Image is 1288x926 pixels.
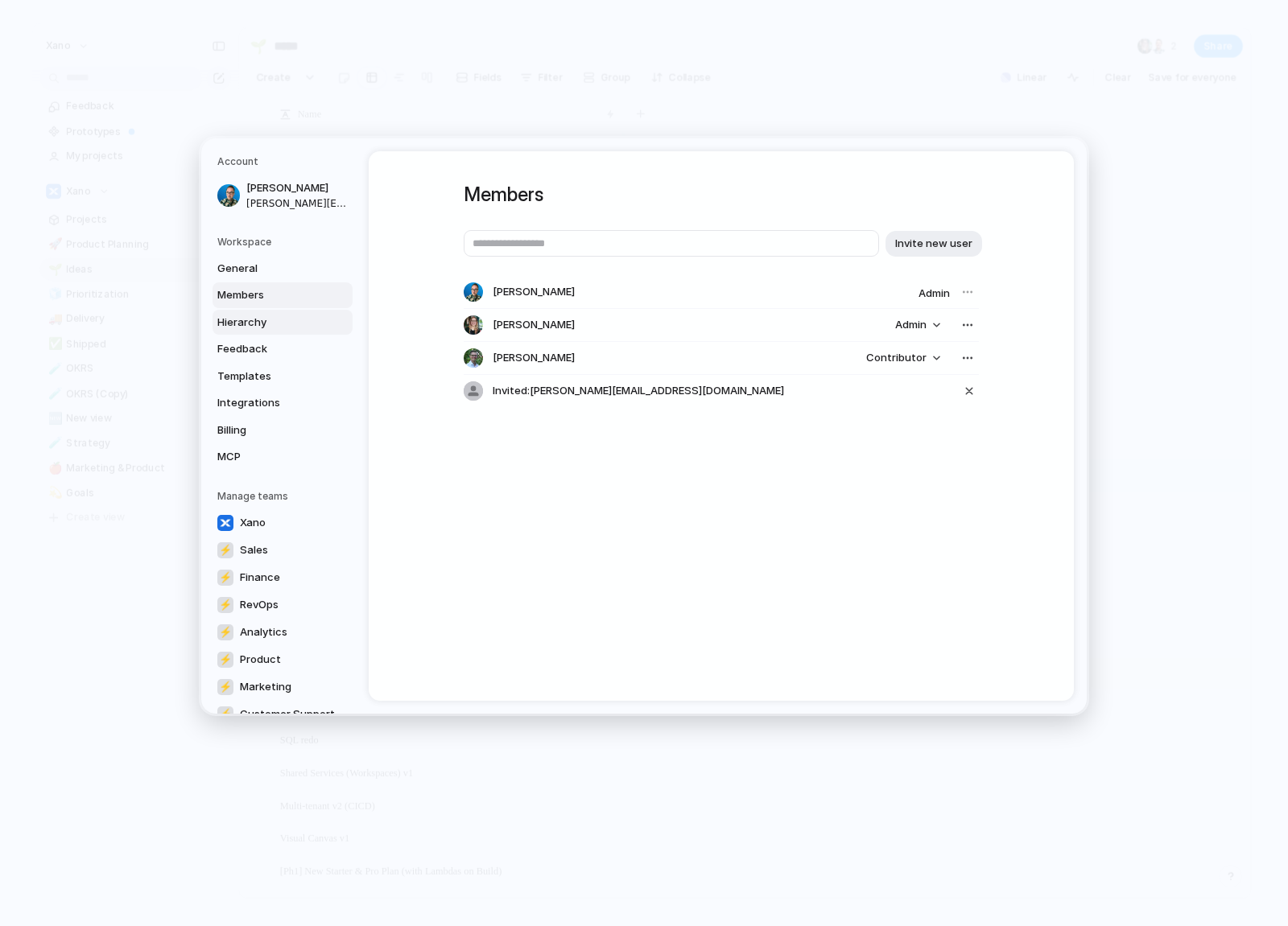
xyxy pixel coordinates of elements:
[240,706,335,722] span: Customer Support
[240,679,291,695] span: Marketing
[885,314,950,336] button: Admin
[213,564,353,590] a: ⚡Finance
[213,537,353,562] a: ⚡Sales
[213,701,353,726] a: ⚡Customer Support
[213,282,353,308] a: Members
[919,286,950,299] span: Admin
[217,596,233,612] div: ⚡
[217,651,233,667] div: ⚡
[217,234,353,249] h5: Workspace
[217,368,320,384] span: Templates
[213,175,353,216] a: [PERSON_NAME][PERSON_NAME][EMAIL_ADDRESS][DOMAIN_NAME]
[213,673,353,699] a: ⚡Marketing
[240,624,287,640] span: Analytics
[857,347,950,369] button: Contributor
[240,515,266,531] span: Xano
[240,570,280,586] span: Finance
[213,309,353,335] a: Hierarchy
[217,287,320,303] span: Members
[240,597,279,613] span: RevOps
[866,350,927,366] span: Contributor
[213,363,353,389] a: Templates
[493,317,575,333] span: [PERSON_NAME]
[217,395,320,411] span: Integrations
[464,180,979,209] h1: Members
[246,195,349,210] span: [PERSON_NAME][EMAIL_ADDRESS][DOMAIN_NAME]
[493,284,575,300] span: [PERSON_NAME]
[213,336,353,362] a: Feedback
[493,350,575,366] span: [PERSON_NAME]
[895,317,927,333] span: Admin
[240,652,281,668] span: Product
[217,678,233,694] div: ⚡
[217,260,320,276] span: General
[217,541,233,558] div: ⚡
[217,154,353,169] h5: Account
[217,449,320,465] span: MCP
[217,706,233,722] div: ⚡
[885,230,982,256] button: Invite new user
[213,417,353,442] a: Billing
[246,180,349,196] span: [PERSON_NAME]
[217,341,320,357] span: Feedback
[217,569,233,585] div: ⚡
[213,444,353,470] a: MCP
[213,390,353,416] a: Integrations
[213,591,353,617] a: ⚡RevOps
[213,509,353,535] a: Xano
[217,488,353,503] h5: Manage teams
[217,422,320,438] span: Billing
[217,624,233,640] div: ⚡
[217,314,320,330] span: Hierarchy
[213,619,353,644] a: ⚡Analytics
[493,383,784,399] span: Invited: [PERSON_NAME][EMAIL_ADDRESS][DOMAIN_NAME]
[213,646,353,672] a: ⚡Product
[895,236,972,252] span: Invite new user
[240,542,268,558] span: Sales
[213,255,353,281] a: General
